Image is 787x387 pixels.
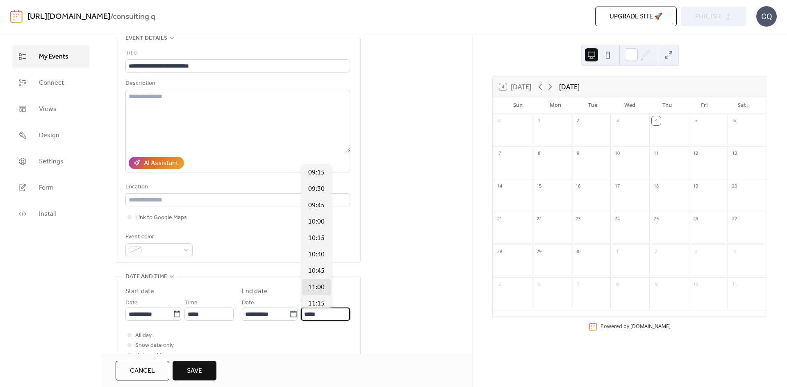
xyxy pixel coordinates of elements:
div: 1 [613,247,622,256]
span: All day [135,331,152,341]
a: Connect [12,72,90,94]
span: 10:00 [308,217,325,227]
span: Hide end time [135,351,171,360]
div: 15 [535,182,544,191]
div: CQ [756,6,777,27]
div: Tue [574,97,611,113]
img: logo [10,10,23,23]
a: My Events [12,45,90,68]
div: 6 [535,280,544,289]
div: 31 [495,116,504,125]
button: AI Assistant [129,157,184,169]
div: 21 [495,215,504,224]
span: 10:45 [308,266,325,276]
span: 09:30 [308,184,325,194]
div: Location [125,182,348,192]
div: 8 [535,149,544,158]
div: 13 [730,149,739,158]
div: 11 [730,280,739,289]
span: Connect [39,78,64,88]
a: Design [12,124,90,146]
a: [URL][DOMAIN_NAME] [27,9,110,25]
div: Title [125,48,348,58]
div: 1 [535,116,544,125]
div: AI Assistant [144,158,178,168]
span: Views [39,104,57,114]
a: Form [12,177,90,199]
div: 4 [652,116,661,125]
span: Time [301,298,314,308]
div: Sun [499,97,537,113]
button: Cancel [116,361,169,380]
div: 7 [495,149,504,158]
div: Sat [723,97,760,113]
div: 27 [730,215,739,224]
b: / [110,9,113,25]
div: 2 [652,247,661,256]
div: 9 [652,280,661,289]
div: 22 [535,215,544,224]
div: 24 [613,215,622,224]
span: 11:15 [308,299,325,309]
button: Save [173,361,216,380]
div: 2 [573,116,582,125]
a: Settings [12,150,90,172]
a: Install [12,203,90,225]
span: 10:30 [308,250,325,260]
div: 28 [495,247,504,256]
span: Save [187,366,202,376]
div: 25 [652,215,661,224]
div: 20 [730,182,739,191]
span: Date and time [125,272,167,282]
span: Install [39,209,56,219]
div: 3 [691,247,700,256]
span: Design [39,131,59,140]
a: Views [12,98,90,120]
div: 11 [652,149,661,158]
span: 11:00 [308,283,325,292]
div: 23 [573,215,582,224]
div: Wed [611,97,648,113]
div: 26 [691,215,700,224]
span: Event details [125,34,167,43]
span: Show date only [135,341,174,351]
span: 09:15 [308,168,325,178]
span: 09:45 [308,201,325,210]
div: 18 [652,182,661,191]
div: Mon [537,97,574,113]
div: 12 [691,149,700,158]
div: Description [125,79,348,88]
span: Date [242,298,254,308]
div: Fri [686,97,723,113]
div: 10 [691,280,700,289]
div: 17 [613,182,622,191]
span: Link to Google Maps [135,213,187,223]
div: Thu [648,97,686,113]
div: 5 [691,116,700,125]
span: Upgrade site 🚀 [610,12,662,22]
div: Start date [125,287,154,296]
div: 19 [691,182,700,191]
div: 5 [495,280,504,289]
div: 29 [535,247,544,256]
span: Cancel [130,366,155,376]
div: 10 [613,149,622,158]
div: Event color [125,232,191,242]
div: 6 [730,116,739,125]
div: 7 [573,280,582,289]
span: Settings [39,157,64,167]
span: Form [39,183,54,193]
span: 10:15 [308,233,325,243]
div: 4 [730,247,739,256]
span: My Events [39,52,68,62]
div: 30 [573,247,582,256]
span: Time [184,298,198,308]
span: Date [125,298,138,308]
button: Upgrade site 🚀 [595,7,677,26]
b: consulting q [113,9,155,25]
div: End date [242,287,268,296]
div: [DATE] [559,82,580,92]
a: [DOMAIN_NAME] [630,323,671,330]
div: 8 [613,280,622,289]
